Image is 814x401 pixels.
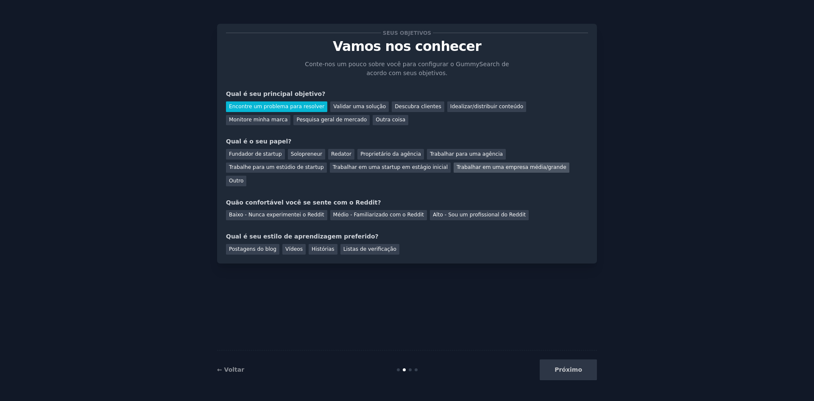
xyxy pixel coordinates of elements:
[343,246,396,252] font: Listas de verificação
[296,117,367,123] font: Pesquisa geral de mercado
[433,212,526,218] font: Alto - Sou um profissional do Reddit
[226,138,291,145] font: Qual é o seu papel?
[333,104,386,109] font: Validar uma solução
[229,117,287,123] font: Monitore minha marca
[291,151,322,157] font: Solopreneur
[217,366,244,373] a: ← Voltar
[229,178,243,184] font: Outro
[229,212,324,218] font: Baixo - Nunca experimentei o Reddit
[226,199,381,206] font: Quão confortável você se sente com o Reddit?
[229,246,276,252] font: Postagens do blog
[333,164,448,170] font: Trabalhar em uma startup em estágio inicial
[305,61,509,76] font: Conte-nos um pouco sobre você para configurar o GummySearch de acordo com seus objetivos.
[285,246,303,252] font: Vídeos
[430,151,503,157] font: Trabalhar para uma agência
[360,151,421,157] font: Proprietário da agência
[376,117,405,123] font: Outra coisa
[383,30,431,36] font: Seus objetivos
[312,246,335,252] font: Histórias
[395,104,441,109] font: Descubra clientes
[226,90,325,97] font: Qual é seu principal objetivo?
[333,212,424,218] font: Médio - Familiarizado com o Reddit
[450,104,523,109] font: Idealizar/distribuir conteúdo
[229,104,324,109] font: Encontre um problema para resolver
[229,151,282,157] font: Fundador de startup
[331,151,351,157] font: Redator
[226,233,379,240] font: Qual é seu estilo de aprendizagem preferido?
[457,164,566,170] font: Trabalhar em uma empresa média/grande
[229,164,324,170] font: Trabalhe para um estúdio de startup
[333,39,481,54] font: Vamos nos conhecer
